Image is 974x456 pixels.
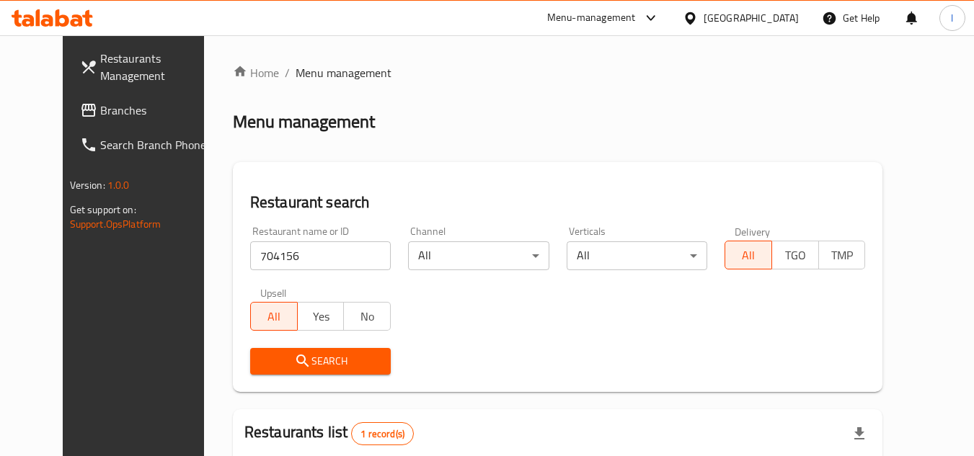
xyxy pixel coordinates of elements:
[304,306,339,327] span: Yes
[250,241,391,270] input: Search for restaurant name or ID..
[107,176,130,195] span: 1.0.0
[731,245,766,266] span: All
[68,41,226,93] a: Restaurants Management
[842,416,877,451] div: Export file
[233,64,279,81] a: Home
[771,241,819,269] button: TGO
[260,287,287,298] label: Upsell
[244,421,414,445] h2: Restaurants list
[408,241,549,270] div: All
[250,302,298,331] button: All
[250,192,866,213] h2: Restaurant search
[352,427,413,441] span: 1 record(s)
[262,352,379,370] span: Search
[70,215,161,233] a: Support.OpsPlatform
[818,241,866,269] button: TMP
[100,136,214,153] span: Search Branch Phone
[351,422,414,445] div: Total records count
[297,302,345,331] button: Yes
[735,226,771,236] label: Delivery
[68,128,226,162] a: Search Branch Phone
[70,176,105,195] span: Version:
[778,245,813,266] span: TGO
[285,64,290,81] li: /
[343,302,391,331] button: No
[547,9,636,27] div: Menu-management
[70,200,136,219] span: Get support on:
[100,50,214,84] span: Restaurants Management
[725,241,772,269] button: All
[296,64,391,81] span: Menu management
[233,110,375,133] h2: Menu management
[704,10,799,26] div: [GEOGRAPHIC_DATA]
[68,93,226,128] a: Branches
[100,102,214,119] span: Branches
[951,10,953,26] span: l
[567,241,707,270] div: All
[350,306,385,327] span: No
[250,348,391,375] button: Search
[233,64,883,81] nav: breadcrumb
[257,306,292,327] span: All
[825,245,860,266] span: TMP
